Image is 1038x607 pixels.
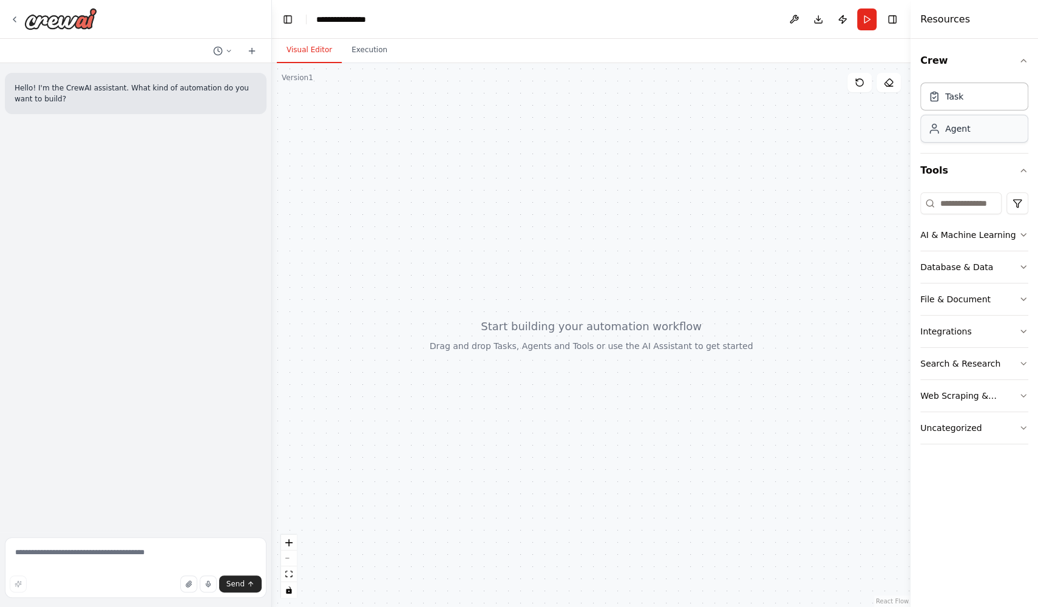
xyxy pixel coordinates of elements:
[200,575,217,592] button: Click to speak your automation idea
[920,154,1028,188] button: Tools
[920,283,1028,315] button: File & Document
[920,229,1016,241] div: AI & Machine Learning
[945,90,963,103] div: Task
[226,579,245,589] span: Send
[876,598,909,605] a: React Flow attribution
[281,535,297,551] button: zoom in
[180,575,197,592] button: Upload files
[920,188,1028,454] div: Tools
[920,422,982,434] div: Uncategorized
[208,44,237,58] button: Switch to previous chat
[316,13,379,25] nav: breadcrumb
[279,11,296,28] button: Hide left sidebar
[920,380,1028,412] button: Web Scraping & Browsing
[15,83,257,104] p: Hello! I'm the CrewAI assistant. What kind of automation do you want to build?
[920,412,1028,444] button: Uncategorized
[277,38,342,63] button: Visual Editor
[884,11,901,28] button: Hide right sidebar
[281,566,297,582] button: fit view
[920,78,1028,153] div: Crew
[920,251,1028,283] button: Database & Data
[281,582,297,598] button: toggle interactivity
[920,44,1028,78] button: Crew
[920,12,970,27] h4: Resources
[281,535,297,598] div: React Flow controls
[920,316,1028,347] button: Integrations
[920,325,971,337] div: Integrations
[10,575,27,592] button: Improve this prompt
[342,38,397,63] button: Execution
[920,261,993,273] div: Database & Data
[920,390,1019,402] div: Web Scraping & Browsing
[219,575,262,592] button: Send
[945,123,970,135] div: Agent
[920,348,1028,379] button: Search & Research
[24,8,97,30] img: Logo
[920,358,1000,370] div: Search & Research
[920,293,991,305] div: File & Document
[282,73,313,83] div: Version 1
[281,551,297,566] button: zoom out
[242,44,262,58] button: Start a new chat
[920,219,1028,251] button: AI & Machine Learning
